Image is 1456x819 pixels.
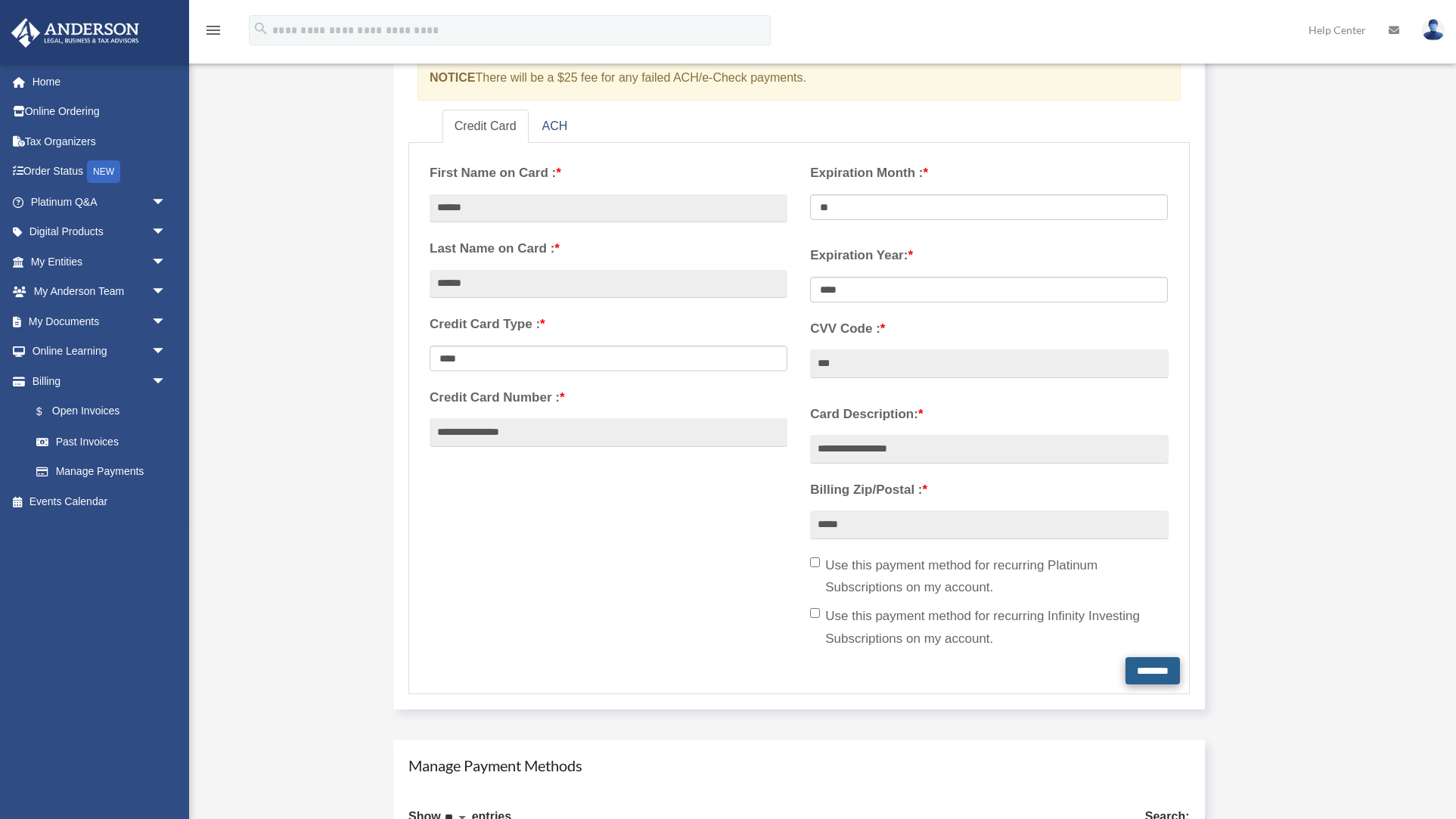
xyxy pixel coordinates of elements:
[253,20,269,37] i: search
[1422,19,1445,41] img: User Pic
[21,396,189,427] a: $Open Invoices
[11,187,189,217] a: Platinum Q&Aarrow_drop_down
[87,160,120,183] div: NEW
[810,318,1168,340] label: CVV Code :
[430,313,787,336] label: Credit Card Type :
[11,217,189,247] a: Digital Productsarrow_drop_down
[11,157,189,188] a: Order StatusNEW
[810,605,1168,650] label: Use this payment method for recurring Infinity Investing Subscriptions on my account.
[21,427,189,457] a: Past Invoices
[11,67,189,97] a: Home
[151,247,182,278] span: arrow_drop_down
[442,110,529,144] a: Credit Card
[11,277,189,307] a: My Anderson Teamarrow_drop_down
[11,247,189,277] a: My Entitiesarrow_drop_down
[810,557,820,567] input: Use this payment method for recurring Platinum Subscriptions on my account.
[810,162,1168,185] label: Expiration Month :
[408,755,1190,776] h4: Manage Payment Methods
[45,402,52,421] span: $
[430,386,787,409] label: Credit Card Number :
[204,21,222,39] i: menu
[21,457,182,487] a: Manage Payments
[810,479,1168,501] label: Billing Zip/Postal :
[430,67,1153,88] p: There will be a $25 fee for any failed ACH/e-Check payments.
[430,162,787,185] label: First Name on Card :
[151,187,182,218] span: arrow_drop_down
[11,486,189,517] a: Events Calendar
[151,306,182,337] span: arrow_drop_down
[11,366,189,396] a: Billingarrow_drop_down
[7,18,144,48] img: Anderson Advisors Platinum Portal
[151,277,182,308] span: arrow_drop_down
[11,126,189,157] a: Tax Organizers
[11,337,189,367] a: Online Learningarrow_drop_down
[204,26,222,39] a: menu
[151,366,182,397] span: arrow_drop_down
[430,237,787,260] label: Last Name on Card :
[151,217,182,248] span: arrow_drop_down
[810,608,820,618] input: Use this payment method for recurring Infinity Investing Subscriptions on my account.
[11,97,189,127] a: Online Ordering
[11,306,189,337] a: My Documentsarrow_drop_down
[810,403,1168,426] label: Card Description:
[530,110,580,144] a: ACH
[810,244,1168,267] label: Expiration Year:
[810,554,1168,600] label: Use this payment method for recurring Platinum Subscriptions on my account.
[151,337,182,368] span: arrow_drop_down
[430,71,475,84] strong: NOTICE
